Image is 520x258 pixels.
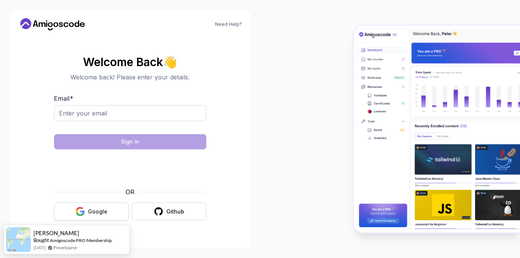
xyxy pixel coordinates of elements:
[354,26,520,232] img: Amigoscode Dashboard
[54,73,206,82] p: Welcome back! Please enter your details.
[126,187,134,196] p: OR
[166,208,184,215] div: Github
[132,203,206,220] button: Github
[54,134,206,149] button: Sign in
[121,138,139,146] div: Sign in
[53,244,77,251] a: ProveSource
[215,21,242,27] a: Need Help?
[50,237,112,244] a: Amigoscode PRO Membership
[54,203,129,220] button: Google
[33,244,46,251] span: [DATE]
[54,95,73,102] label: Email *
[54,56,206,68] h2: Welcome Back
[33,230,79,236] span: [PERSON_NAME]
[73,154,188,183] iframe: Widget containing checkbox for hCaptcha security challenge
[163,55,177,69] span: 👋
[18,18,87,30] a: Home link
[6,227,31,252] img: provesource social proof notification image
[33,237,49,243] span: Bought
[88,208,107,215] div: Google
[54,105,206,121] input: Enter your email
